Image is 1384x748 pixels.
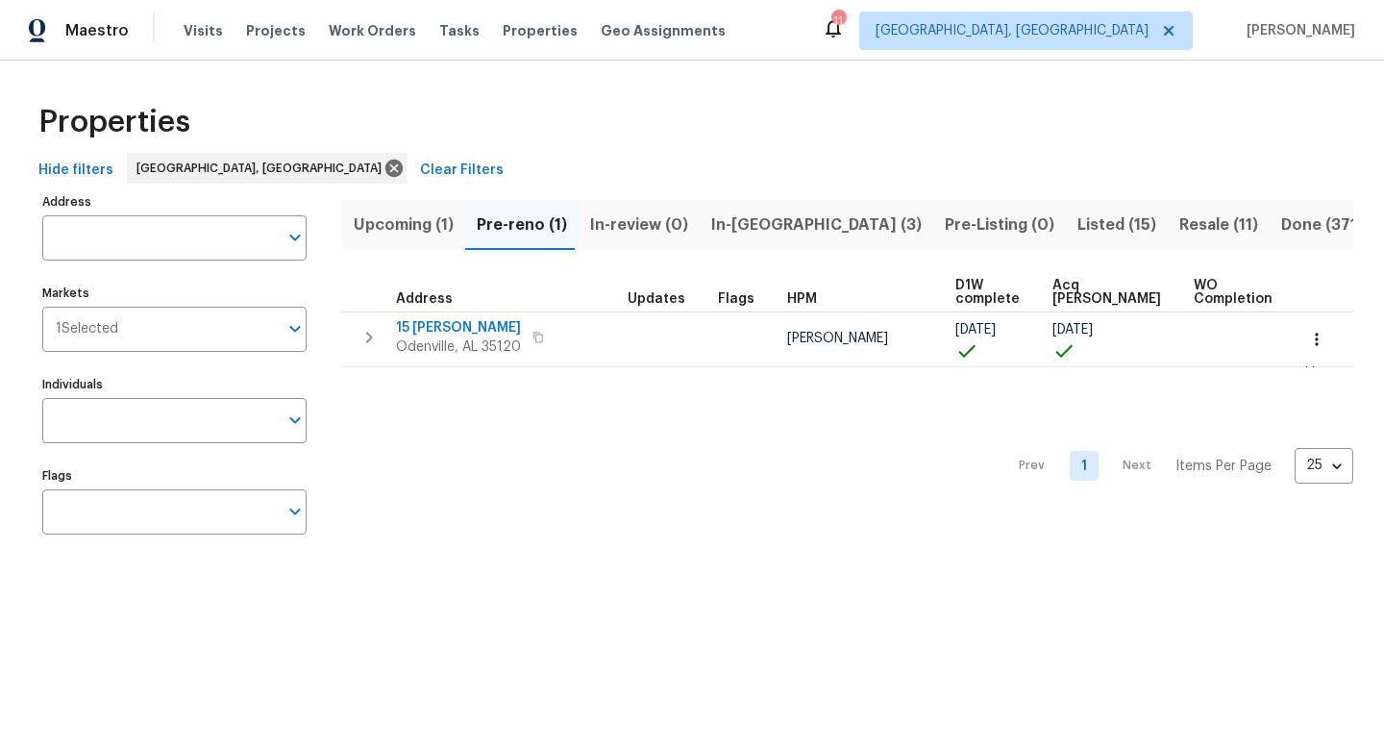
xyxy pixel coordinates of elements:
[38,112,190,132] span: Properties
[955,323,996,337] span: [DATE]
[396,318,521,337] span: 15 [PERSON_NAME]
[503,21,578,40] span: Properties
[1001,379,1353,554] nav: Pagination Navigation
[38,159,113,183] span: Hide filters
[42,470,307,482] label: Flags
[396,292,453,306] span: Address
[396,337,521,357] span: Odenville, AL 35120
[65,21,129,40] span: Maestro
[282,498,309,525] button: Open
[955,279,1020,306] span: D1W complete
[42,379,307,390] label: Individuals
[56,321,118,337] span: 1 Selected
[590,212,688,238] span: In-review (0)
[246,21,306,40] span: Projects
[412,153,511,188] button: Clear Filters
[31,153,121,188] button: Hide filters
[184,21,223,40] span: Visits
[831,12,845,31] div: 11
[1052,279,1161,306] span: Acq [PERSON_NAME]
[42,287,307,299] label: Markets
[439,24,480,37] span: Tasks
[1295,440,1353,490] div: 25
[628,292,685,306] span: Updates
[1239,21,1355,40] span: [PERSON_NAME]
[477,212,567,238] span: Pre-reno (1)
[1194,279,1273,306] span: WO Completion
[1175,457,1272,476] p: Items Per Page
[876,21,1149,40] span: [GEOGRAPHIC_DATA], [GEOGRAPHIC_DATA]
[1179,212,1258,238] span: Resale (11)
[136,159,389,178] span: [GEOGRAPHIC_DATA], [GEOGRAPHIC_DATA]
[711,212,922,238] span: In-[GEOGRAPHIC_DATA] (3)
[42,196,307,208] label: Address
[945,212,1054,238] span: Pre-Listing (0)
[1070,451,1099,481] a: Goto page 1
[127,153,407,184] div: [GEOGRAPHIC_DATA], [GEOGRAPHIC_DATA]
[787,332,888,345] span: [PERSON_NAME]
[1052,323,1093,337] span: [DATE]
[1077,212,1156,238] span: Listed (15)
[601,21,726,40] span: Geo Assignments
[354,212,454,238] span: Upcoming (1)
[1281,212,1363,238] span: Done (371)
[329,21,416,40] span: Work Orders
[282,224,309,251] button: Open
[282,315,309,342] button: Open
[420,159,504,183] span: Clear Filters
[718,292,754,306] span: Flags
[282,407,309,434] button: Open
[787,292,817,306] span: HPM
